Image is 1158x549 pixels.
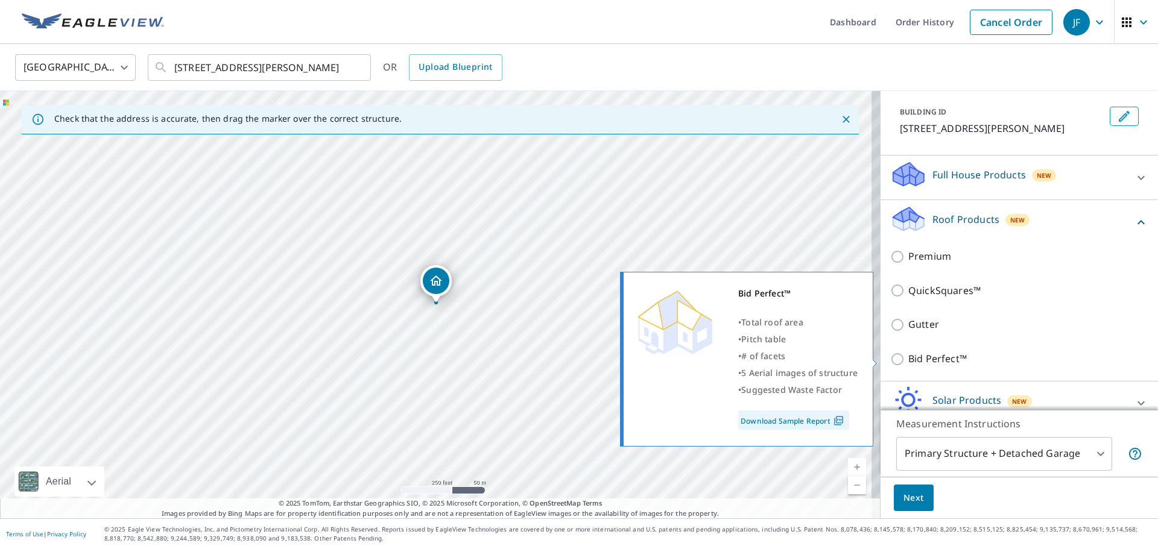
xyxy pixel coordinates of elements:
[738,285,858,302] div: Bid Perfect™
[970,10,1052,35] a: Cancel Order
[738,410,849,430] a: Download Sample Report
[848,476,866,494] a: Current Level 17, Zoom Out
[1010,215,1025,225] span: New
[741,333,786,345] span: Pitch table
[6,530,86,538] p: |
[42,466,75,497] div: Aerial
[932,393,1001,407] p: Solar Products
[903,491,924,506] span: Next
[908,351,967,366] p: Bid Perfect™
[900,107,946,117] p: BUILDING ID
[741,350,785,362] span: # of facets
[6,530,43,538] a: Terms of Use
[383,54,502,81] div: OR
[1063,9,1090,36] div: JF
[932,212,999,227] p: Roof Products
[419,60,492,75] span: Upload Blueprint
[932,168,1026,182] p: Full House Products
[22,13,164,31] img: EV Logo
[890,160,1148,195] div: Full House ProductsNew
[738,381,858,398] div: •
[894,485,934,512] button: Next
[1037,171,1052,180] span: New
[741,316,803,328] span: Total roof area
[741,367,858,378] span: 5 Aerial images of structure
[831,415,847,426] img: Pdf Icon
[47,530,86,538] a: Privacy Policy
[15,51,136,84] div: [GEOGRAPHIC_DATA]
[633,285,717,357] img: Premium
[420,265,452,303] div: Dropped pin, building 1, Residential property, 633 Randall Way Matawan, NJ 07747
[848,458,866,476] a: Current Level 17, Zoom In
[908,283,981,298] p: QuickSquares™
[896,437,1112,471] div: Primary Structure + Detached Garage
[279,498,603,509] span: © 2025 TomTom, Earthstar Geographics SIO, © 2025 Microsoft Corporation, ©
[838,111,854,127] button: Close
[896,416,1142,431] p: Measurement Instructions
[583,498,603,507] a: Terms
[738,365,858,381] div: •
[174,51,346,84] input: Search by address or latitude-longitude
[14,466,104,497] div: Aerial
[104,525,1152,543] p: © 2025 Eagle View Technologies, Inc. and Pictometry International Corp. All Rights Reserved. Repo...
[409,54,502,81] a: Upload Blueprint
[530,498,580,507] a: OpenStreetMap
[890,386,1148,421] div: Solar ProductsNew
[890,205,1148,239] div: Roof ProductsNew
[1110,107,1139,126] button: Edit building 1
[1012,397,1027,406] span: New
[738,348,858,365] div: •
[738,314,858,331] div: •
[1128,447,1142,461] span: Your report will include the primary structure and a detached garage if one exists.
[741,384,842,395] span: Suggested Waste Factor
[54,113,402,124] p: Check that the address is accurate, then drag the marker over the correct structure.
[738,331,858,348] div: •
[908,317,939,332] p: Gutter
[900,121,1105,136] p: [STREET_ADDRESS][PERSON_NAME]
[908,249,951,264] p: Premium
